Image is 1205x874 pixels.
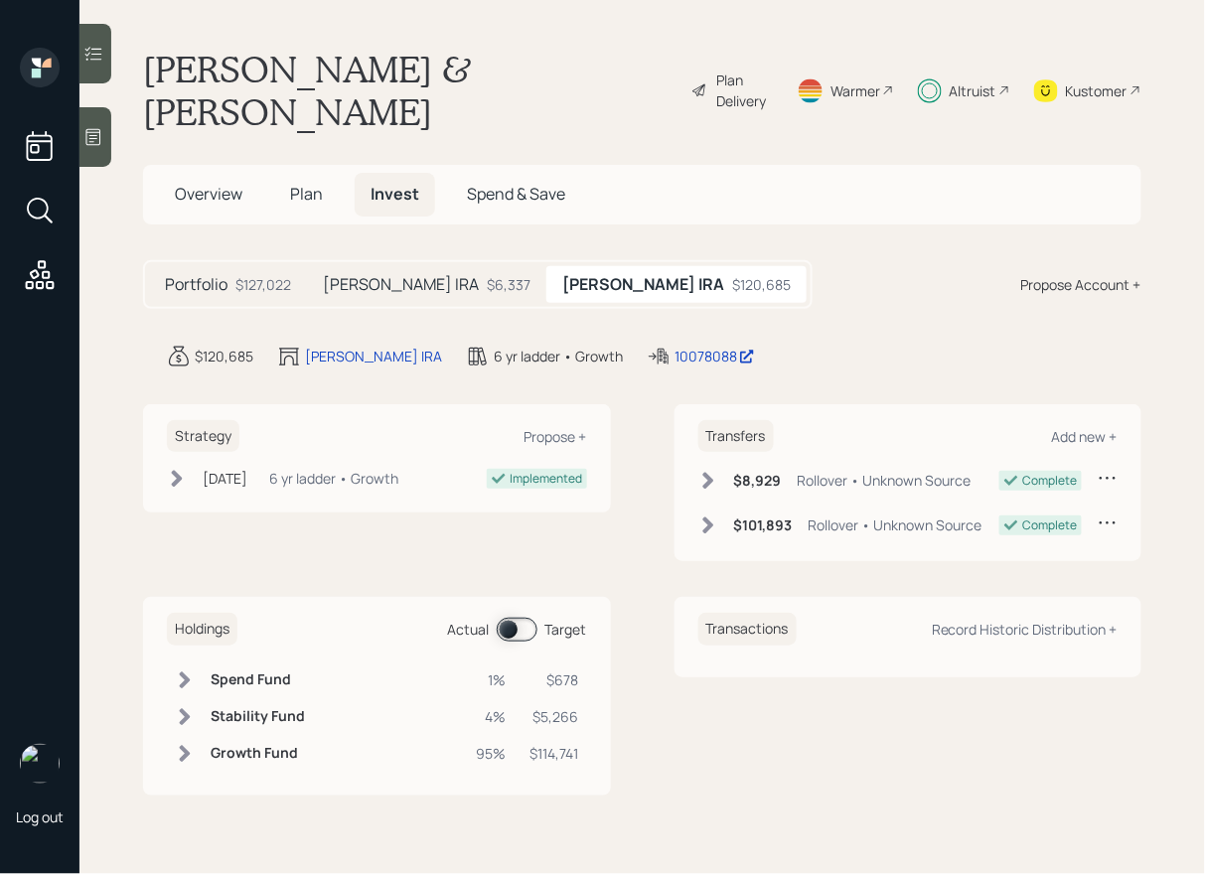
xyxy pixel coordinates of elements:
div: Rollover • Unknown Source [809,514,982,535]
h6: Strategy [167,420,239,453]
div: Propose Account + [1021,274,1141,295]
div: 1% [477,669,507,690]
div: Plan Delivery [716,70,773,111]
h5: [PERSON_NAME] IRA [562,275,724,294]
h6: Growth Fund [211,745,305,762]
h6: Spend Fund [211,671,305,688]
div: Altruist [950,80,996,101]
img: hunter_neumayer.jpg [20,744,60,784]
span: Spend & Save [467,183,565,205]
div: 95% [477,743,507,764]
span: Invest [371,183,419,205]
div: 10078088 [675,346,755,366]
span: Plan [290,183,323,205]
div: Actual [448,619,490,640]
div: Warmer [830,80,880,101]
div: [DATE] [203,468,247,489]
span: Overview [175,183,242,205]
div: Add new + [1052,427,1118,446]
div: Propose + [525,427,587,446]
h6: Holdings [167,613,237,646]
div: Log out [16,807,64,826]
h5: Portfolio [165,275,227,294]
div: $120,685 [732,274,791,295]
div: Record Historic Distribution + [932,620,1118,639]
div: 4% [477,706,507,727]
h6: $101,893 [734,517,793,534]
div: Complete [1023,516,1078,534]
div: Rollover • Unknown Source [798,470,972,491]
div: $5,266 [530,706,579,727]
div: Target [545,619,587,640]
div: 6 yr ladder • Growth [269,468,398,489]
h6: $8,929 [734,473,782,490]
div: $114,741 [530,743,579,764]
div: [PERSON_NAME] IRA [305,346,442,366]
div: 6 yr ladder • Growth [494,346,623,366]
h6: Transfers [698,420,774,453]
div: $127,022 [235,274,291,295]
div: $6,337 [487,274,530,295]
div: Implemented [511,470,583,488]
div: Complete [1023,472,1078,490]
h6: Transactions [698,613,797,646]
h6: Stability Fund [211,708,305,725]
div: Kustomer [1066,80,1128,101]
div: $678 [530,669,579,690]
h1: [PERSON_NAME] & [PERSON_NAME] [143,48,676,133]
h5: [PERSON_NAME] IRA [323,275,479,294]
div: $120,685 [195,346,253,366]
